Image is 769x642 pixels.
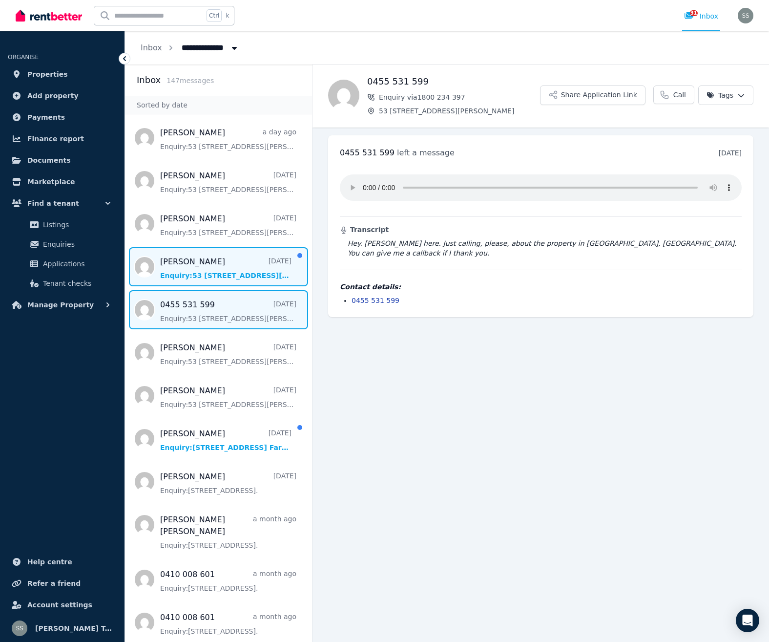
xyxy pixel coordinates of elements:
a: 0410 008 601a month agoEnquiry:[STREET_ADDRESS]. [160,612,296,636]
a: [PERSON_NAME] [PERSON_NAME]a month agoEnquiry:[STREET_ADDRESS]. [160,514,296,550]
span: Add property [27,90,79,102]
a: Refer a friend [8,574,117,593]
button: Tags [698,86,753,105]
a: 0455 531 599[DATE]Enquiry:53 [STREET_ADDRESS][PERSON_NAME]. [160,299,296,323]
blockquote: Hey. [PERSON_NAME] here. Just calling, please, about the property in [GEOGRAPHIC_DATA], [GEOGRAPH... [340,238,742,258]
a: Call [653,86,694,104]
a: Enquiries [12,235,113,254]
div: Sorted by date [125,96,312,114]
a: [PERSON_NAME][DATE]Enquiry:[STREET_ADDRESS] Farms. [160,428,291,452]
a: [PERSON_NAME][DATE]Enquiry:53 [STREET_ADDRESS][PERSON_NAME]. [160,385,296,409]
span: 31 [690,10,698,16]
a: Help centre [8,552,117,572]
span: Listings [43,219,109,231]
a: 0455 531 599 [352,297,399,304]
span: Tags [707,90,733,100]
img: 0455 531 599 [328,80,359,111]
span: Enquiries [43,238,109,250]
nav: Breadcrumb [125,31,255,64]
span: Marketplace [27,176,75,188]
a: Applications [12,254,113,274]
span: left a message [397,148,455,157]
a: Finance report [8,129,117,149]
span: Help centre [27,556,72,568]
span: Account settings [27,599,92,611]
span: Tenant checks [43,278,109,289]
h3: Transcript [340,225,742,235]
a: Tenant checks [12,274,113,293]
span: ORGANISE [8,54,39,61]
a: Listings [12,215,113,235]
a: 0410 008 601a month agoEnquiry:[STREET_ADDRESS]. [160,569,296,593]
a: [PERSON_NAME][DATE]Enquiry:53 [STREET_ADDRESS][PERSON_NAME]. [160,170,296,194]
img: Sue Seivers Total Real Estate [12,621,27,636]
div: Inbox [684,11,718,21]
a: [PERSON_NAME][DATE]Enquiry:53 [STREET_ADDRESS][PERSON_NAME]. [160,342,296,366]
span: Finance report [27,133,84,145]
a: [PERSON_NAME]a day agoEnquiry:53 [STREET_ADDRESS][PERSON_NAME]. [160,127,296,151]
button: Share Application Link [540,86,645,105]
span: 0455 531 599 [340,148,395,157]
span: Call [673,90,686,100]
h2: Inbox [137,73,161,87]
span: Enquiry via 1800 234 397 [379,92,540,102]
button: Manage Property [8,295,117,315]
h1: 0455 531 599 [367,75,540,88]
a: Payments [8,107,117,127]
a: Properties [8,64,117,84]
a: Inbox [141,43,162,52]
a: [PERSON_NAME][DATE]Enquiry:[STREET_ADDRESS]. [160,471,296,495]
span: Applications [43,258,109,270]
button: Find a tenant [8,193,117,213]
span: Refer a friend [27,578,81,589]
img: Sue Seivers Total Real Estate [738,8,753,23]
span: [PERSON_NAME] Total Real Estate [35,622,113,634]
img: RentBetter [16,8,82,23]
time: [DATE] [719,149,742,157]
span: 53 [STREET_ADDRESS][PERSON_NAME] [379,106,540,116]
span: Properties [27,68,68,80]
a: [PERSON_NAME][DATE]Enquiry:53 [STREET_ADDRESS][PERSON_NAME]. [160,213,296,237]
a: Marketplace [8,172,117,192]
span: Ctrl [207,9,222,22]
a: Account settings [8,595,117,615]
div: Open Intercom Messenger [736,609,759,632]
h4: Contact details: [340,282,742,292]
span: Payments [27,111,65,123]
span: 147 message s [166,77,214,85]
span: Find a tenant [27,197,79,209]
span: Documents [27,154,71,166]
a: Documents [8,150,117,170]
a: [PERSON_NAME][DATE]Enquiry:53 [STREET_ADDRESS][PERSON_NAME]. [160,256,291,280]
span: Manage Property [27,299,94,311]
a: Add property [8,86,117,106]
span: k [226,12,229,20]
